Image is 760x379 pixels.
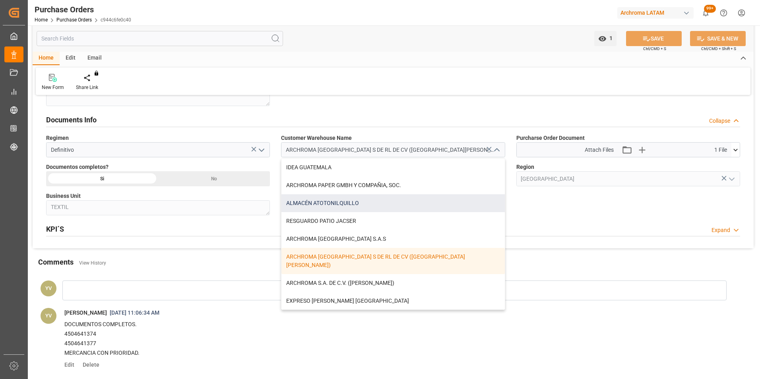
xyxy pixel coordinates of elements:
div: Archroma LATAM [617,7,694,19]
span: Documentos completos? [46,163,109,171]
span: Ctrl/CMD + S [643,46,666,52]
button: Archroma LATAM [617,5,697,20]
span: 1 [607,35,613,41]
span: Edit [64,362,80,368]
a: Home [35,17,48,23]
div: Edit [60,52,81,65]
span: [PERSON_NAME] [64,309,107,316]
div: Email [81,52,108,65]
div: ALMACÉN ATOTONILQUILLO [281,194,504,212]
a: View History [79,260,106,266]
h2: Documents Info [46,114,97,125]
p: 4504641377 [64,339,712,348]
div: Home [33,52,60,65]
span: Ctrl/CMD + Shift + S [701,46,736,52]
button: open menu [594,31,617,46]
div: Purchase Orders [35,4,131,15]
button: close menu [490,144,502,156]
input: enter warehouse [281,142,505,157]
div: ARCHROMA PAPER GMBH Y COMPAÑIA, SOC. [281,176,504,194]
p: 4504641374 [64,329,712,339]
span: Delete [80,362,99,368]
span: Purcharse Order Document [516,134,585,142]
span: Region [516,163,534,171]
span: 99+ [704,5,716,13]
button: SAVE & NEW [690,31,746,46]
div: No [158,171,270,186]
span: Attach Files [585,146,614,154]
div: Si [46,171,158,186]
button: Help Center [715,4,733,22]
p: MERCANCIA CON PRIORIDAD. [64,348,712,358]
div: Collapse [709,117,730,125]
a: Purchase Orders [56,17,92,23]
p: DOCUMENTOS COMPLETOS. [64,320,712,329]
span: Regimen [46,134,69,142]
button: show 100 new notifications [697,4,715,22]
input: Search Fields [37,31,283,46]
span: Business Unit [46,192,81,200]
div: Expand [712,226,730,234]
div: ARCHROMA S.A. DE C.V. ([PERSON_NAME]) [281,274,504,292]
div: ARCHROMA [GEOGRAPHIC_DATA] S.A.S [281,230,504,248]
h2: Comments [38,257,74,267]
span: YV [45,285,52,291]
button: open menu [255,144,267,156]
span: 1 File [714,146,727,154]
div: RESGUARDO PATIO JACSER [281,212,504,230]
div: IDEA GUATEMALA [281,159,504,176]
div: ARCHROMA [GEOGRAPHIC_DATA] S DE RL DE CV ([GEOGRAPHIC_DATA][PERSON_NAME]) [281,248,504,274]
h2: KPI´S [46,224,64,234]
textarea: TEXTIL [46,200,270,215]
div: New Form [42,84,64,91]
div: EXPRESO [PERSON_NAME] [GEOGRAPHIC_DATA] [281,292,504,310]
button: open menu [725,173,737,185]
span: Customer Warehouse Name [281,134,352,142]
span: YV [45,313,52,319]
span: [DATE] 11:06:34 AM [107,309,162,316]
button: SAVE [626,31,682,46]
